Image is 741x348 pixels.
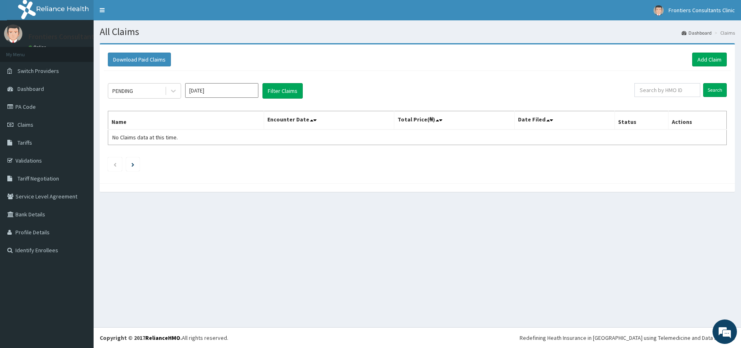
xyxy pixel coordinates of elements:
th: Encounter Date [264,111,394,130]
input: Select Month and Year [185,83,258,98]
th: Name [108,111,264,130]
span: Tariffs [17,139,32,146]
a: RelianceHMO [145,334,180,341]
input: Search by HMO ID [634,83,700,97]
th: Total Price(₦) [394,111,515,130]
span: Tariff Negotiation [17,175,59,182]
a: Previous page [113,161,117,168]
li: Claims [713,29,735,36]
span: No Claims data at this time. [112,134,178,141]
button: Filter Claims [262,83,303,99]
span: Frontiers Consultants Clinic [669,7,735,14]
div: Redefining Heath Insurance in [GEOGRAPHIC_DATA] using Telemedicine and Data Science! [520,334,735,342]
footer: All rights reserved. [94,327,741,348]
span: Dashboard [17,85,44,93]
span: Switch Providers [17,67,59,75]
span: Claims [17,121,33,128]
button: Download Paid Claims [108,53,171,66]
strong: Copyright © 2017 . [100,334,182,341]
input: Search [703,83,727,97]
img: User Image [4,24,22,43]
a: Online [28,44,48,50]
h1: All Claims [100,26,735,37]
p: Frontiers Consultants Clinic [28,33,116,40]
a: Next page [131,161,134,168]
th: Date Filed [515,111,614,130]
img: User Image [654,5,664,15]
div: PENDING [112,87,133,95]
th: Actions [669,111,727,130]
th: Status [614,111,668,130]
a: Add Claim [692,53,727,66]
a: Dashboard [682,29,712,36]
